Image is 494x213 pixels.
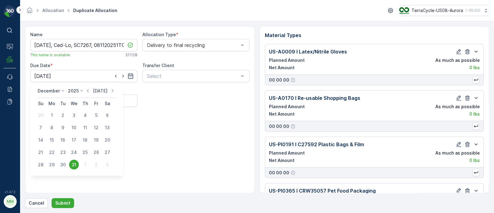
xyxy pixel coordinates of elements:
[80,98,91,109] th: Thursday
[269,187,376,194] p: US-PI0365 I CRW35057 Pet Food Packaging
[91,135,101,145] div: 19
[72,7,119,14] span: Duplicate Allocation
[38,88,60,94] p: December
[269,94,360,102] p: US-A0170 I Re-usable Shopping Bags
[142,32,176,37] label: Allocation Type
[42,8,64,13] a: Allocation
[269,104,305,110] p: Planned Amount
[19,198,41,205] p: MRF.US08
[80,123,90,133] div: 11
[47,123,57,133] div: 8
[269,141,364,148] p: US-PI0191 I C27592 Plastic Bags & Film
[25,198,48,208] button: Cancel
[26,9,33,15] a: Homepage
[91,147,101,157] div: 26
[103,123,112,133] div: 13
[57,98,69,109] th: Tuesday
[103,110,112,120] div: 6
[4,5,16,17] img: logo
[103,135,112,145] div: 20
[80,135,90,145] div: 18
[147,72,239,80] p: Select
[102,98,113,109] th: Saturday
[265,32,484,39] p: Material Types
[4,195,16,208] button: MM
[36,160,46,170] div: 28
[69,98,80,109] th: Wednesday
[69,135,79,145] div: 17
[142,63,174,68] label: Transfer Client
[91,110,101,120] div: 5
[36,110,46,120] div: 30
[58,123,68,133] div: 9
[47,110,57,120] div: 1
[46,98,57,109] th: Monday
[269,170,289,176] p: 00 00 00
[291,170,295,175] div: Help Tooltip Icon
[269,157,295,164] p: Net Amount
[30,53,70,58] span: This name is available
[269,48,347,55] p: US-A0009 I Latex/Nitrile Gloves
[30,32,43,37] label: Name
[69,160,79,170] div: 31
[36,123,46,133] div: 7
[103,147,112,157] div: 27
[103,160,112,170] div: 3
[58,110,68,120] div: 2
[4,190,16,194] span: v 1.47.3
[80,147,90,157] div: 25
[29,200,44,206] p: Cancel
[30,70,137,82] input: dd/mm/yyyy
[35,98,46,109] th: Sunday
[469,65,480,71] p: 0 lbs
[269,57,305,63] p: Planned Amount
[36,135,46,145] div: 14
[269,65,295,71] p: Net Amount
[435,150,480,156] p: As much as possible
[435,104,480,110] p: As much as possible
[58,135,68,145] div: 16
[55,200,70,206] p: Submit
[69,110,79,120] div: 3
[435,57,480,63] p: As much as possible
[91,123,101,133] div: 12
[80,110,90,120] div: 4
[47,147,57,157] div: 22
[30,63,50,68] label: Due Date
[91,98,102,109] th: Friday
[269,150,305,156] p: Planned Amount
[58,160,68,170] div: 30
[91,160,101,170] div: 2
[47,160,57,170] div: 29
[269,111,295,117] p: Net Amount
[469,111,480,117] p: 0 lbs
[69,147,79,157] div: 24
[80,160,90,170] div: 1
[269,123,289,130] p: 00 00 00
[291,124,295,129] div: Help Tooltip Icon
[68,88,79,94] p: 2025
[52,198,74,208] button: Submit
[412,7,463,14] p: TerraCycle-US08-Aurora
[36,147,46,157] div: 21
[47,135,57,145] div: 15
[58,147,68,157] div: 23
[125,53,137,58] p: 37 / 128
[69,123,79,133] div: 10
[291,78,295,83] div: Help Tooltip Icon
[466,8,480,13] p: ( -05:00 )
[399,7,409,14] img: image_ci7OI47.png
[399,5,489,16] button: TerraCycle-US08-Aurora(-05:00)
[269,77,289,83] p: 00 00 00
[5,197,15,207] div: MM
[14,28,20,33] p: ⌘B
[93,88,107,94] p: [DATE]
[469,157,480,164] p: 0 lbs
